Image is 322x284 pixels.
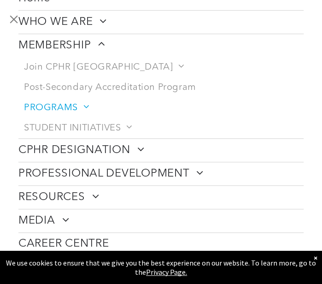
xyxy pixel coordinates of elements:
[18,118,304,138] a: STUDENT INITIATIVES
[18,39,105,53] span: MEMBERSHIP
[24,62,183,73] span: Join CPHR [GEOGRAPHIC_DATA]
[18,209,304,232] a: MEDIA
[24,82,196,93] span: Post-Secondary Accreditation Program
[5,10,23,29] button: menu
[18,34,304,57] a: MEMBERSHIP
[314,253,317,262] div: Dismiss notification
[24,102,88,113] span: PROGRAMS
[18,77,304,98] a: Post-Secondary Accreditation Program
[18,186,304,209] a: RESOURCES
[18,233,304,255] a: CAREER CENTRE
[18,162,304,185] a: PROFESSIONAL DEVELOPMENT
[146,267,187,277] a: Privacy Page.
[18,98,304,118] a: PROGRAMS
[24,123,131,134] span: STUDENT INITIATIVES
[18,57,304,77] a: Join CPHR [GEOGRAPHIC_DATA]
[18,11,304,34] a: WHO WE ARE
[18,139,304,162] a: CPHR DESIGNATION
